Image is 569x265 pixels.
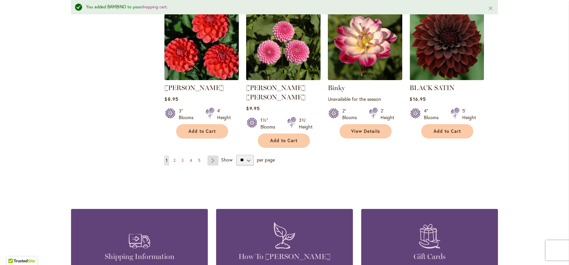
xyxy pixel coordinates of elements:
[226,252,343,261] h4: How To [PERSON_NAME]
[164,6,239,80] img: BENJAMIN MATTHEW
[164,75,239,81] a: BENJAMIN MATTHEW
[410,6,484,80] img: BLACK SATIN
[434,128,461,134] span: Add to Cart
[188,156,194,166] a: 4
[424,107,443,121] div: 4" Blooms
[166,158,167,163] span: 1
[188,128,216,134] span: Add to Cart
[164,96,178,102] span: $8.95
[410,84,455,92] a: BLACK SATIN
[198,158,200,163] span: 5
[328,75,402,81] a: Binky
[164,84,224,92] a: [PERSON_NAME]
[246,105,259,111] span: $9.95
[221,156,232,163] span: Show
[258,134,310,148] button: Add to Cart
[340,124,392,139] a: View Details
[181,158,184,163] span: 3
[410,75,484,81] a: BLACK SATIN
[371,252,488,261] h4: Gift Cards
[246,75,321,81] a: BETTY ANNE
[328,84,345,92] a: Binky
[421,124,473,139] button: Add to Cart
[5,241,24,260] iframe: Launch Accessibility Center
[176,124,228,139] button: Add to Cart
[246,6,321,80] img: BETTY ANNE
[462,107,476,121] div: 5' Height
[190,158,192,163] span: 4
[351,128,380,134] span: View Details
[328,96,402,102] p: Unavailable for the season
[141,4,167,10] a: shopping cart
[381,107,394,121] div: 2' Height
[179,107,197,121] div: 3" Blooms
[270,138,298,144] span: Add to Cart
[260,117,279,130] div: 1½" Blooms
[196,156,202,166] a: 5
[180,156,185,166] a: 3
[172,156,177,166] a: 2
[328,6,402,80] img: Binky
[299,117,313,130] div: 3½' Height
[173,158,175,163] span: 2
[257,156,275,163] span: per page
[217,107,231,121] div: 4' Height
[342,107,361,121] div: 2" Blooms
[86,4,478,10] div: You added BAMBINO to your .
[246,84,306,101] a: [PERSON_NAME] [PERSON_NAME]
[81,252,198,261] h4: Shipping Information
[410,96,426,102] span: $16.95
